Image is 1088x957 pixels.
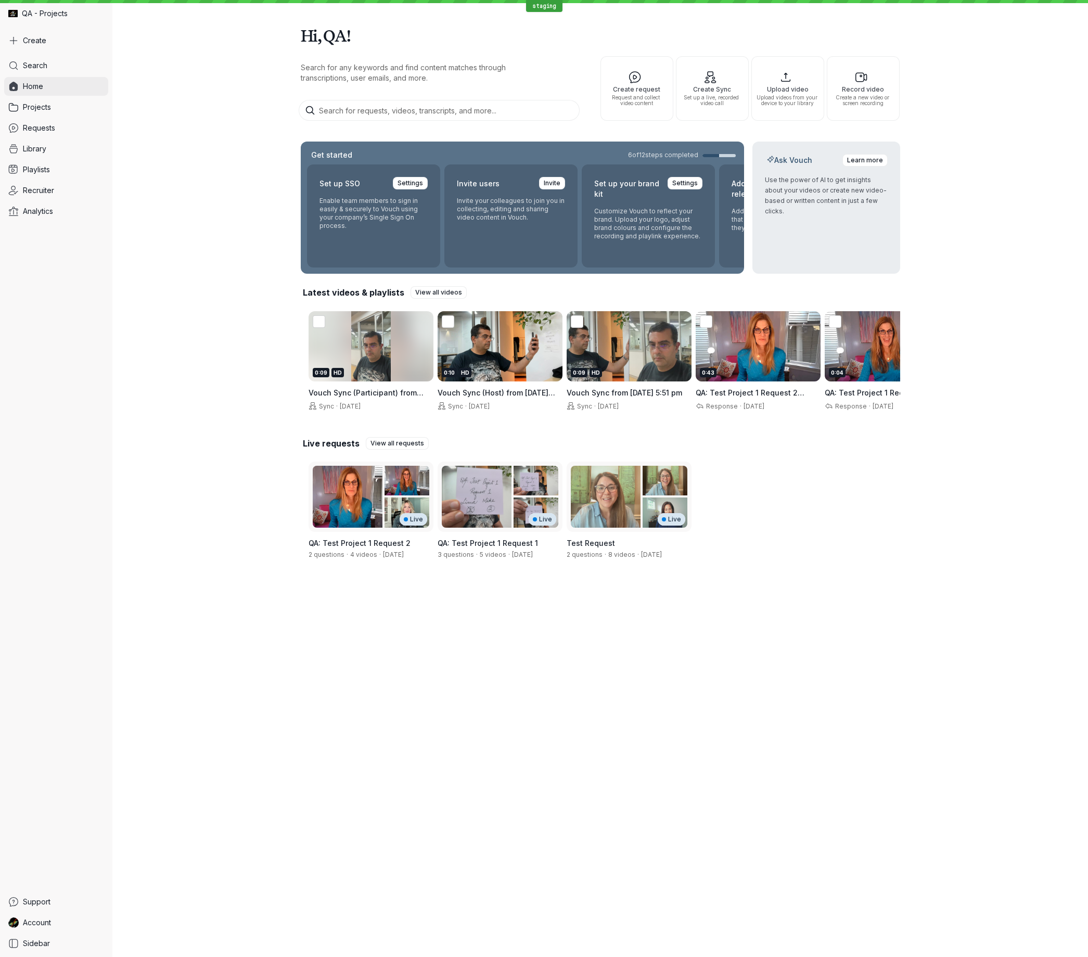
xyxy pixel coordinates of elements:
h3: QA: Test Project 1 Request 2 Question 2 [696,388,821,398]
img: QA - Projects avatar [8,9,18,18]
a: Learn more [842,154,888,167]
h2: Get started [309,150,354,160]
span: Sync [575,402,592,410]
span: Set up a live, recorded video call [681,95,744,106]
a: Library [4,139,108,158]
h2: Set up SSO [319,177,360,190]
span: Request and collect video content [605,95,669,106]
span: 5 videos [480,551,506,558]
span: Projects [23,102,51,112]
span: 2 questions [567,551,603,558]
span: Sync [446,402,463,410]
span: [DATE] [340,402,361,410]
button: Upload videoUpload videos from your device to your library [751,56,824,121]
span: Support [23,897,50,907]
a: Analytics [4,202,108,221]
span: Record video [831,86,895,93]
span: View all requests [370,438,424,449]
span: · [377,551,383,559]
span: [DATE] [598,402,619,410]
a: Sidebar [4,934,108,953]
h1: Hi, QA! [301,21,900,50]
span: Analytics [23,206,53,216]
span: Account [23,917,51,928]
a: Settings [668,177,702,189]
button: Create [4,31,108,50]
span: Sync [317,402,334,410]
p: Customize Vouch to reflect your brand. Upload your logo, adjust brand colours and configure the r... [594,207,702,240]
h3: Vouch Sync from 26 August 2025 at 5:51 pm [567,388,692,398]
h2: Latest videos & playlists [303,287,404,298]
span: 4 videos [350,551,377,558]
a: View all videos [411,286,467,299]
div: HD [331,368,344,377]
span: Library [23,144,46,154]
span: Response [833,402,867,410]
span: QA: Test Project 1 Request 1 [438,539,538,547]
span: 3 questions [438,551,474,558]
span: Create request [605,86,669,93]
h2: Live requests [303,438,360,449]
span: Created by QA Projects [512,551,533,558]
a: Settings [393,177,428,189]
p: Enable team members to sign in easily & securely to Vouch using your company’s Single Sign On pro... [319,197,428,230]
a: Recruiter [4,181,108,200]
div: QA - Projects [4,4,108,23]
span: Recruiter [23,185,54,196]
span: · [738,402,744,411]
span: · [592,402,598,411]
a: Invite [539,177,565,189]
a: Search [4,56,108,75]
span: Home [23,81,43,92]
p: Use the power of AI to get insights about your videos or create new video-based or written conten... [765,175,888,216]
span: Vouch Sync (Participant) from [DATE] 5:51 pm [309,388,424,407]
span: · [867,402,873,411]
span: Response [704,402,738,410]
span: · [506,551,512,559]
span: Vouch Sync from [DATE] 5:51 pm [567,388,682,397]
span: Settings [398,178,423,188]
input: Search for requests, videos, transcripts, and more... [299,100,580,121]
span: QA - Projects [22,8,68,19]
a: Playlists [4,160,108,179]
span: · [463,402,469,411]
h2: Set up your brand kit [594,177,661,201]
span: Sidebar [23,938,50,949]
span: Upload video [756,86,820,93]
span: · [635,551,641,559]
span: Created by QA Projects [383,551,404,558]
h2: Add your content release form [732,177,799,201]
span: Created by QA Projects [641,551,662,558]
span: 6 of 12 steps completed [628,151,698,159]
span: · [474,551,480,559]
div: HD [459,368,471,377]
span: · [344,551,350,559]
a: Support [4,892,108,911]
span: 8 videos [608,551,635,558]
button: Create requestRequest and collect video content [600,56,673,121]
span: Vouch Sync (Host) from [DATE] 5:51 pm [438,388,555,407]
span: Search [23,60,47,71]
div: 0:43 [700,368,716,377]
span: [DATE] [744,402,764,410]
span: Invite [544,178,560,188]
a: Requests [4,119,108,137]
span: QA: Test Project 1 Request 2 [309,539,411,547]
span: Create a new video or screen recording [831,95,895,106]
p: Invite your colleagues to join you in collecting, editing and sharing video content in Vouch. [457,197,565,222]
span: QA: Test Project 1 Request 2 Question 1 [825,388,933,407]
span: · [603,551,608,559]
span: Settings [672,178,698,188]
a: View all requests [366,437,429,450]
a: Home [4,77,108,96]
span: Create Sync [681,86,744,93]
span: QA: Test Project 1 Request 2 Question 2 [696,388,804,407]
a: 6of12steps completed [628,151,736,159]
p: Add your own content release form that responders agree to when they record using Vouch. [732,207,840,232]
span: [DATE] [469,402,490,410]
p: Search for any keywords and find content matches through transcriptions, user emails, and more. [301,62,551,83]
a: Projects [4,98,108,117]
span: · [334,402,340,411]
div: 0:04 [829,368,846,377]
span: [DATE] [873,402,893,410]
